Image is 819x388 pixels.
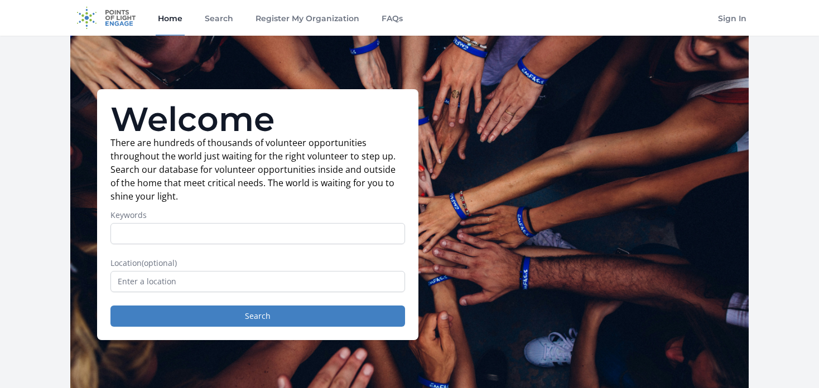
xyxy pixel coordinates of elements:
[110,305,405,327] button: Search
[110,103,405,136] h1: Welcome
[110,258,405,269] label: Location
[142,258,177,268] span: (optional)
[110,136,405,203] p: There are hundreds of thousands of volunteer opportunities throughout the world just waiting for ...
[110,271,405,292] input: Enter a location
[110,210,405,221] label: Keywords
